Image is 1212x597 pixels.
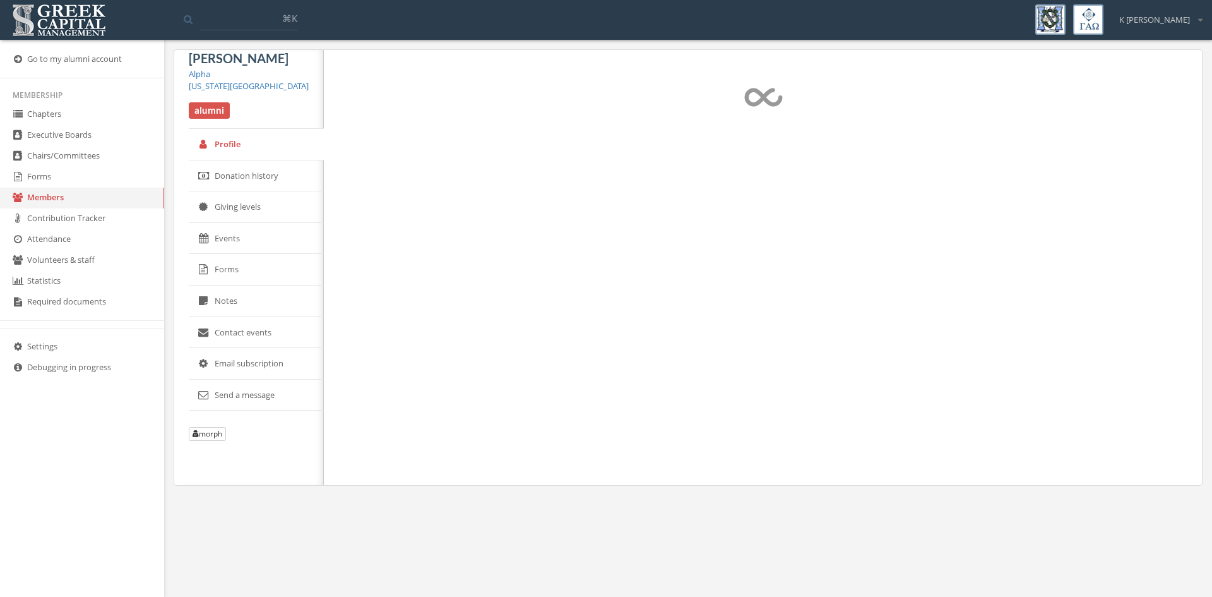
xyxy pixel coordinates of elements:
a: Giving levels [189,191,324,223]
a: Alpha [189,68,210,80]
div: K [PERSON_NAME] [1111,4,1203,26]
a: Notes [189,286,324,317]
a: Donation history [189,160,324,192]
button: morph [189,427,226,441]
a: Send a message [189,380,324,411]
span: alumni [189,102,230,119]
a: Contact events [189,317,324,349]
span: [PERSON_NAME] [189,51,288,66]
span: K [PERSON_NAME] [1119,14,1190,26]
a: Email subscription [189,348,324,380]
a: Forms [189,254,324,286]
a: [US_STATE][GEOGRAPHIC_DATA] [189,80,309,92]
a: Events [189,223,324,255]
a: Profile [189,129,324,160]
span: ⌘K [282,12,297,25]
